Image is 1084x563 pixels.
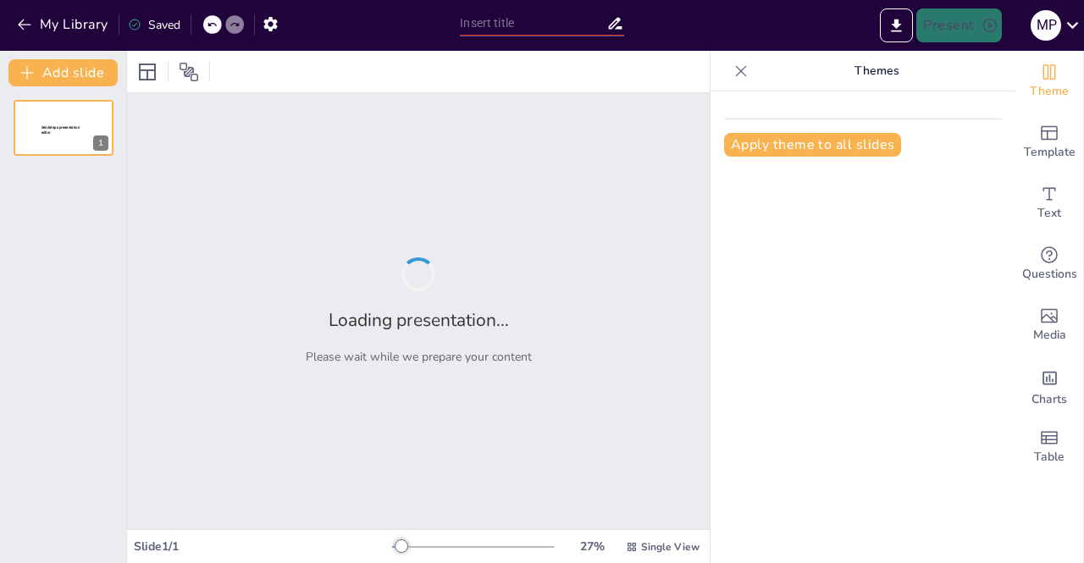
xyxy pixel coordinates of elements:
input: Insert title [460,11,606,36]
div: Change the overall theme [1015,51,1083,112]
div: Add text boxes [1015,173,1083,234]
span: Questions [1022,265,1077,284]
div: Add images, graphics, shapes or video [1015,295,1083,356]
button: Apply theme to all slides [724,133,901,157]
span: Sendsteps presentation editor [41,125,80,135]
button: Present [916,8,1001,42]
span: Position [179,62,199,82]
div: Slide 1 / 1 [134,538,392,555]
button: My Library [13,11,115,38]
div: M p [1031,10,1061,41]
div: Add ready made slides [1015,112,1083,173]
button: Add slide [8,59,118,86]
div: Add a table [1015,417,1083,477]
button: M p [1031,8,1061,42]
span: Theme [1030,82,1069,101]
p: Please wait while we prepare your content [306,349,532,365]
div: Saved [128,17,180,33]
div: Layout [134,58,161,86]
span: Media [1033,326,1066,345]
p: Themes [755,51,998,91]
div: 1 [14,100,113,156]
span: Table [1034,448,1065,466]
h2: Loading presentation... [329,308,509,332]
div: Get real-time input from your audience [1015,234,1083,295]
div: 27 % [572,538,612,555]
div: 1 [93,135,108,151]
span: Text [1037,204,1061,223]
div: Add charts and graphs [1015,356,1083,417]
span: Charts [1031,390,1067,409]
span: Single View [641,540,700,554]
button: Export to PowerPoint [880,8,913,42]
span: Template [1024,143,1076,162]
